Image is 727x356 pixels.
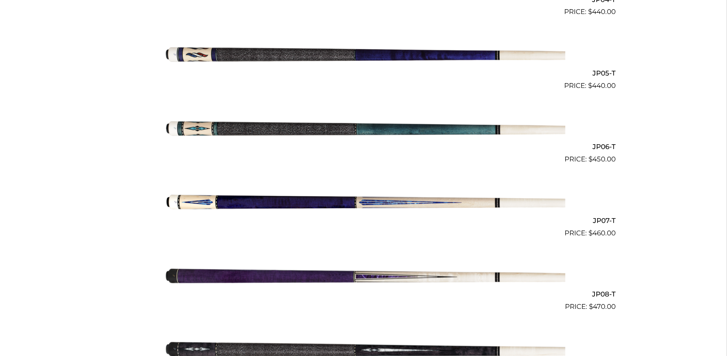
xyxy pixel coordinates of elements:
[111,287,616,302] h2: JP08-T
[588,8,616,16] bdi: 440.00
[588,82,616,89] bdi: 440.00
[111,20,616,91] a: JP05-T $440.00
[589,229,616,237] bdi: 460.00
[589,302,616,310] bdi: 470.00
[588,8,592,16] span: $
[111,213,616,228] h2: JP07-T
[588,82,592,89] span: $
[162,94,565,161] img: JP06-T
[111,66,616,80] h2: JP05-T
[589,155,593,163] span: $
[111,139,616,154] h2: JP06-T
[589,155,616,163] bdi: 450.00
[162,168,565,235] img: JP07-T
[162,20,565,88] img: JP05-T
[111,242,616,312] a: JP08-T $470.00
[589,229,593,237] span: $
[589,302,593,310] span: $
[111,94,616,165] a: JP06-T $450.00
[111,168,616,238] a: JP07-T $460.00
[162,242,565,309] img: JP08-T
